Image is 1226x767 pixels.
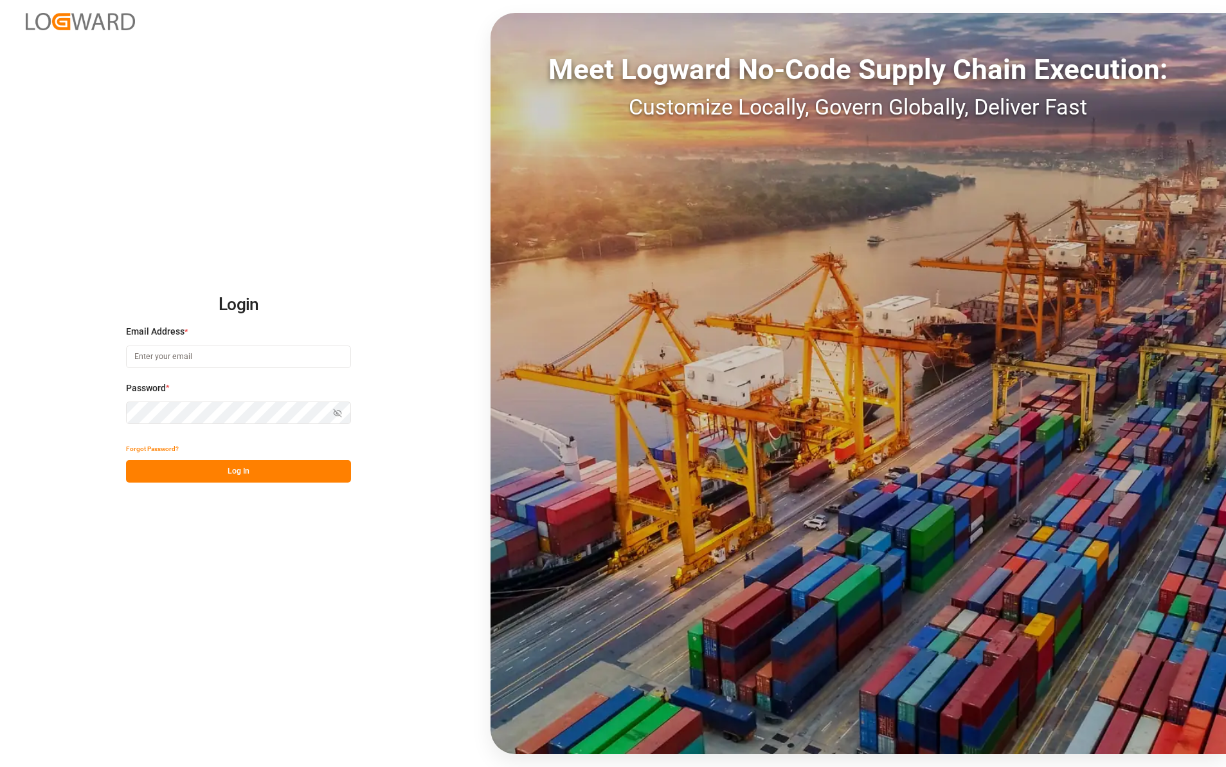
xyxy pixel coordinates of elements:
button: Log In [126,460,351,483]
h2: Login [126,284,351,326]
input: Enter your email [126,346,351,368]
span: Email Address [126,325,185,338]
span: Password [126,382,166,395]
img: Logward_new_orange.png [26,13,135,30]
div: Meet Logward No-Code Supply Chain Execution: [491,48,1226,91]
div: Customize Locally, Govern Globally, Deliver Fast [491,91,1226,124]
button: Forgot Password? [126,438,179,460]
